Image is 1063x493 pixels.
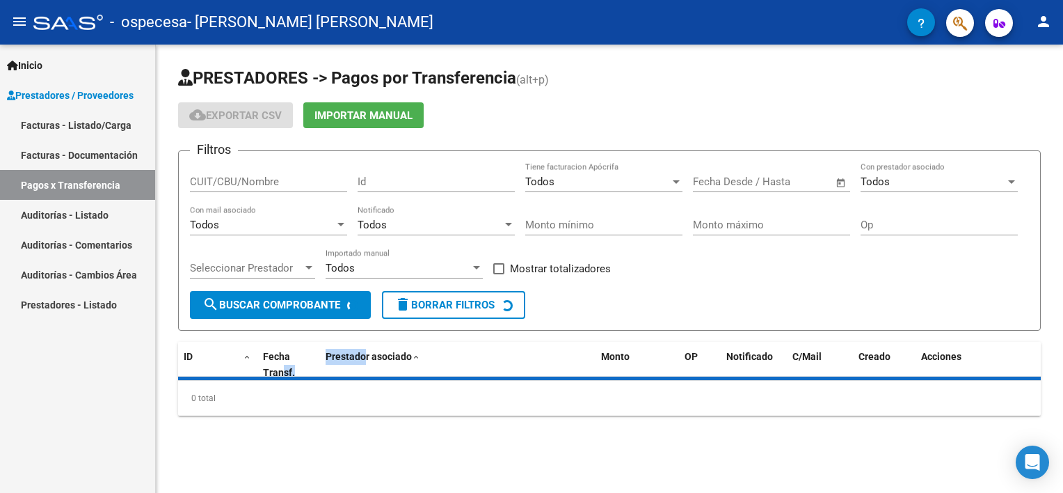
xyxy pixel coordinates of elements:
[263,351,295,378] span: Fecha Transf.
[762,175,829,188] input: Fecha fin
[178,102,293,128] button: Exportar CSV
[326,262,355,274] span: Todos
[853,342,916,388] datatable-header-cell: Creado
[7,88,134,103] span: Prestadores / Proveedores
[358,219,387,231] span: Todos
[510,260,611,277] span: Mostrar totalizadores
[178,342,237,388] datatable-header-cell: ID
[596,342,679,388] datatable-header-cell: Monto
[189,109,282,122] span: Exportar CSV
[685,351,698,362] span: OP
[202,296,219,313] mat-icon: search
[178,381,1041,416] div: 0 total
[787,342,853,388] datatable-header-cell: C/Mail
[110,7,187,38] span: - ospecesa
[394,296,411,313] mat-icon: delete
[833,175,849,191] button: Open calendar
[184,351,193,362] span: ID
[693,175,749,188] input: Fecha inicio
[257,342,320,388] datatable-header-cell: Fecha Transf.
[679,342,721,388] datatable-header-cell: OP
[394,299,495,311] span: Borrar Filtros
[202,299,340,311] span: Buscar Comprobante
[516,73,549,86] span: (alt+p)
[320,342,596,388] datatable-header-cell: Prestador asociado
[1016,446,1049,479] div: Open Intercom Messenger
[916,342,1041,388] datatable-header-cell: Acciones
[11,13,28,30] mat-icon: menu
[525,175,554,188] span: Todos
[303,102,424,128] button: Importar Manual
[721,342,787,388] datatable-header-cell: Notificado
[1035,13,1052,30] mat-icon: person
[190,262,303,274] span: Seleccionar Prestador
[314,109,413,122] span: Importar Manual
[326,351,412,362] span: Prestador asociado
[382,291,525,319] button: Borrar Filtros
[921,351,961,362] span: Acciones
[190,219,219,231] span: Todos
[189,107,206,123] mat-icon: cloud_download
[190,140,238,159] h3: Filtros
[190,291,371,319] button: Buscar Comprobante
[601,351,630,362] span: Monto
[858,351,890,362] span: Creado
[792,351,822,362] span: C/Mail
[178,68,516,88] span: PRESTADORES -> Pagos por Transferencia
[7,58,42,73] span: Inicio
[861,175,890,188] span: Todos
[187,7,433,38] span: - [PERSON_NAME] [PERSON_NAME]
[726,351,773,362] span: Notificado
